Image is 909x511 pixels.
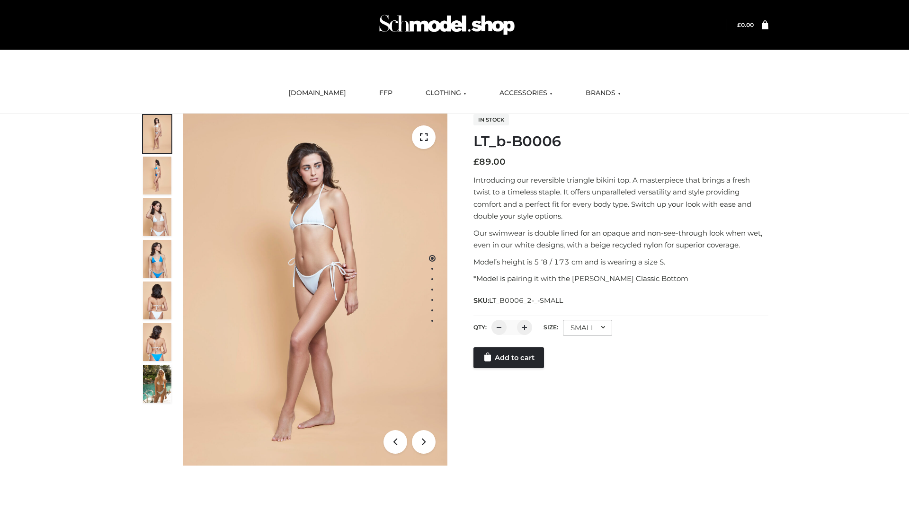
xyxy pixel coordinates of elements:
img: ArielClassicBikiniTop_CloudNine_AzureSky_OW114ECO_1 [183,114,447,466]
a: FFP [372,83,400,104]
span: £ [737,21,741,28]
a: £0.00 [737,21,754,28]
span: £ [473,157,479,167]
a: CLOTHING [419,83,473,104]
a: BRANDS [579,83,628,104]
div: SMALL [563,320,612,336]
label: Size: [544,324,558,331]
bdi: 0.00 [737,21,754,28]
img: ArielClassicBikiniTop_CloudNine_AzureSky_OW114ECO_1-scaled.jpg [143,115,171,153]
img: ArielClassicBikiniTop_CloudNine_AzureSky_OW114ECO_8-scaled.jpg [143,323,171,361]
span: In stock [473,114,509,125]
img: ArielClassicBikiniTop_CloudNine_AzureSky_OW114ECO_4-scaled.jpg [143,240,171,278]
h1: LT_b-B0006 [473,133,768,150]
img: Schmodel Admin 964 [376,6,518,44]
a: Add to cart [473,347,544,368]
bdi: 89.00 [473,157,506,167]
img: Arieltop_CloudNine_AzureSky2.jpg [143,365,171,403]
a: [DOMAIN_NAME] [281,83,353,104]
img: ArielClassicBikiniTop_CloudNine_AzureSky_OW114ECO_2-scaled.jpg [143,157,171,194]
p: Introducing our reversible triangle bikini top. A masterpiece that brings a fresh twist to a time... [473,174,768,222]
span: LT_B0006_2-_-SMALL [489,296,563,305]
span: SKU: [473,295,564,306]
img: ArielClassicBikiniTop_CloudNine_AzureSky_OW114ECO_7-scaled.jpg [143,282,171,319]
p: Our swimwear is double lined for an opaque and non-see-through look when wet, even in our white d... [473,227,768,251]
a: ACCESSORIES [492,83,560,104]
p: *Model is pairing it with the [PERSON_NAME] Classic Bottom [473,273,768,285]
p: Model’s height is 5 ‘8 / 173 cm and is wearing a size S. [473,256,768,268]
img: ArielClassicBikiniTop_CloudNine_AzureSky_OW114ECO_3-scaled.jpg [143,198,171,236]
label: QTY: [473,324,487,331]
